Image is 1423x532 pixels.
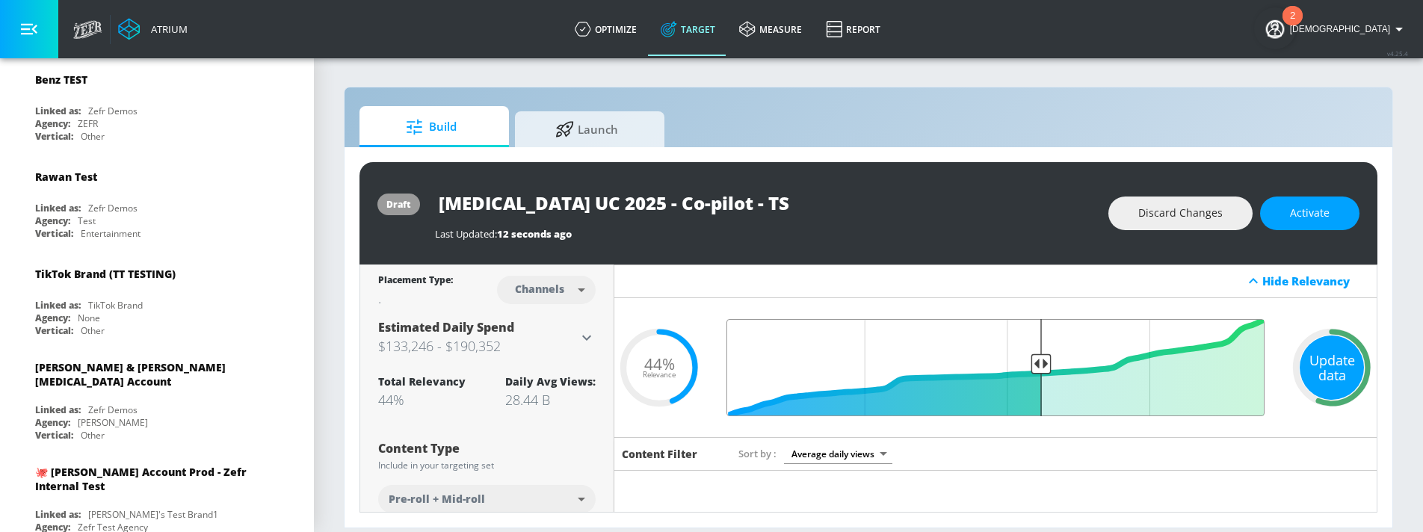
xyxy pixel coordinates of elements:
[784,444,892,464] div: Average daily views
[78,214,96,227] div: Test
[24,256,290,341] div: TikTok Brand (TT TESTING)Linked as:TikTok BrandAgency:NoneVertical:Other
[435,227,1093,241] div: Last Updated:
[1262,273,1368,288] div: Hide Relevancy
[643,371,676,379] span: Relevance
[35,416,70,429] div: Agency:
[35,202,81,214] div: Linked as:
[88,403,138,416] div: Zefr Demos
[649,2,727,56] a: Target
[118,18,188,40] a: Atrium
[35,267,176,281] div: TikTok Brand (TT TESTING)
[814,2,892,56] a: Report
[35,403,81,416] div: Linked as:
[35,360,265,389] div: [PERSON_NAME] & [PERSON_NAME][MEDICAL_DATA] Account
[35,429,73,442] div: Vertical:
[145,22,188,36] div: Atrium
[563,2,649,56] a: optimize
[378,374,466,389] div: Total Relevancy
[507,282,572,295] div: Channels
[81,227,141,240] div: Entertainment
[78,416,148,429] div: [PERSON_NAME]
[1108,197,1253,230] button: Discard Changes
[24,61,290,146] div: Benz TESTLinked as:Zefr DemosAgency:ZEFRVertical:Other
[644,356,675,371] span: 44%
[24,353,290,445] div: [PERSON_NAME] & [PERSON_NAME][MEDICAL_DATA] AccountLinked as:Zefr DemosAgency:[PERSON_NAME]Vertic...
[614,265,1377,298] div: Hide Relevancy
[35,170,97,184] div: Rawan Test
[35,72,87,87] div: Benz TEST
[1290,204,1330,223] span: Activate
[81,324,105,337] div: Other
[622,447,697,461] h6: Content Filter
[378,442,596,454] div: Content Type
[35,465,265,493] div: 🐙 [PERSON_NAME] Account Prod - Zefr Internal Test
[374,109,488,145] span: Build
[378,335,578,356] h3: $133,246 - $190,352
[1300,335,1364,400] div: Update data
[88,508,218,521] div: [PERSON_NAME]'s Test Brand1
[1138,204,1223,223] span: Discard Changes
[738,447,777,460] span: Sort by
[35,299,81,312] div: Linked as:
[378,319,596,356] div: Estimated Daily Spend$133,246 - $190,352
[81,130,105,143] div: Other
[35,214,70,227] div: Agency:
[78,117,98,130] div: ZEFR
[35,130,73,143] div: Vertical:
[505,374,596,389] div: Daily Avg Views:
[727,2,814,56] a: measure
[1268,20,1408,38] button: [DEMOGRAPHIC_DATA]
[378,319,514,335] span: Estimated Daily Spend
[378,391,466,409] div: 44%
[35,117,70,130] div: Agency:
[1290,16,1295,35] div: 2
[497,227,572,241] span: 12 seconds ago
[389,492,485,507] span: Pre-roll + Mid-roll
[1284,24,1390,34] span: login as: isaiah.turner@zefr.com
[1387,49,1408,58] span: v 4.25.4
[24,158,290,244] div: Rawan TestLinked as:Zefr DemosAgency:TestVertical:Entertainment
[88,299,143,312] div: TikTok Brand
[1260,197,1359,230] button: Activate
[1254,7,1296,49] button: Open Resource Center, 2 new notifications
[35,508,81,521] div: Linked as:
[386,198,411,211] div: draft
[35,105,81,117] div: Linked as:
[378,461,596,470] div: Include in your targeting set
[505,391,596,409] div: 28.44 B
[378,273,453,289] div: Placement Type:
[35,227,73,240] div: Vertical:
[35,324,73,337] div: Vertical:
[78,312,100,324] div: None
[35,312,70,324] div: Agency:
[88,202,138,214] div: Zefr Demos
[88,105,138,117] div: Zefr Demos
[530,111,643,147] span: Launch
[719,319,1272,416] input: Final Threshold
[81,429,105,442] div: Other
